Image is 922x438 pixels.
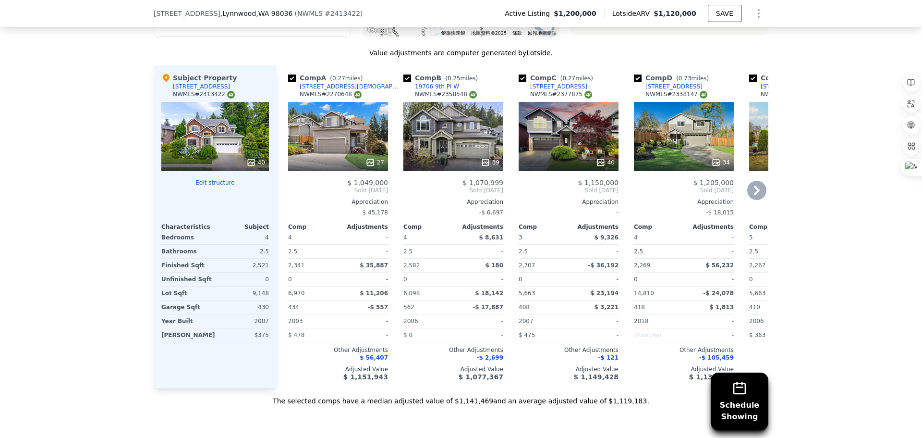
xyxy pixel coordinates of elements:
span: 5,663 [749,290,765,297]
div: $375 [219,328,269,342]
div: [STREET_ADDRESS][DEMOGRAPHIC_DATA] [300,83,400,90]
a: [STREET_ADDRESS][DEMOGRAPHIC_DATA] [288,83,400,90]
div: Comp [519,223,569,231]
div: 2.5 [749,245,797,258]
span: 3 [519,234,522,241]
div: - [570,245,619,258]
div: 34 [711,158,730,167]
span: $ 9,326 [594,234,619,241]
span: $ 0 [403,332,412,338]
div: 2018 [634,314,682,328]
span: -$ 105,459 [699,354,734,361]
div: Subject Property [161,73,237,83]
div: Comp C [519,73,597,83]
div: - [340,273,388,286]
div: Appreciation [519,198,619,206]
div: Appreciation [634,198,734,206]
div: - [340,328,388,342]
div: 0 [217,273,269,286]
div: 2,521 [217,259,269,272]
div: - [686,245,734,258]
span: 2,341 [288,262,304,269]
span: [STREET_ADDRESS] [154,9,220,18]
div: Unspecified [634,328,682,342]
span: $ 180 [485,262,503,269]
span: -$ 18,015 [706,209,734,216]
div: Finished Sqft [161,259,213,272]
span: $ 1,077,367 [459,373,503,381]
div: Value adjustments are computer generated by Lotside . [154,48,768,58]
button: Edit structure [161,179,269,187]
div: Lot Sqft [161,287,213,300]
span: $ 35,887 [360,262,388,269]
span: 2,267 [749,262,765,269]
div: - [455,328,503,342]
a: 回報地圖錯誤 [528,30,557,36]
div: 40 [596,158,615,167]
span: $ 3,221 [594,304,619,311]
span: $ 1,049,000 [347,179,388,187]
span: -$ 6,697 [479,209,503,216]
span: 6,098 [403,290,420,297]
span: $1,120,000 [654,10,696,17]
div: Other Adjustments [288,346,388,354]
span: Lotside ARV [612,9,654,18]
span: 410 [749,304,760,311]
span: $ 18,142 [475,290,503,297]
div: 19706 9th Pl W [415,83,459,90]
div: Adjusted Value [749,365,849,373]
span: 0 [749,276,753,283]
div: Adjusted Value [634,365,734,373]
img: NWMLS Logo [469,91,477,99]
span: $ 1,149,428 [574,373,619,381]
div: Comp B [403,73,482,83]
div: Year Built [161,314,213,328]
span: 4 [288,234,292,241]
div: Garage Sqft [161,300,213,314]
div: 9,148 [217,287,269,300]
div: 2.5 [403,245,451,258]
span: 地圖資料 ©2025 [471,30,507,36]
span: ( miles) [441,75,482,82]
span: 418 [634,304,645,311]
div: Adjustments [569,223,619,231]
span: $ 1,070,999 [462,179,503,187]
div: Subject [215,223,269,231]
span: 434 [288,304,299,311]
div: - [340,231,388,244]
span: Sold [DATE] [519,187,619,194]
a: [STREET_ADDRESS][DEMOGRAPHIC_DATA] [749,83,861,90]
div: - [686,314,734,328]
span: $ 8,631 [479,234,503,241]
img: NWMLS Logo [700,91,707,99]
a: 19706 9th Pl W [403,83,459,90]
span: 6,970 [288,290,304,297]
span: $ 11,206 [360,290,388,297]
div: Comp [288,223,338,231]
img: Google [365,24,397,37]
span: -$ 17,887 [473,304,503,311]
div: [STREET_ADDRESS] [173,83,230,90]
div: 27 [365,158,384,167]
img: NWMLS Logo [584,91,592,99]
button: SAVE [708,5,741,22]
img: NWMLS Logo [354,91,362,99]
div: Characteristics [161,223,215,231]
button: ScheduleShowing [711,373,768,430]
div: - [519,206,619,219]
a: 條款 (在新分頁中開啟) [512,30,522,36]
img: NWMLS Logo [227,91,235,99]
div: - [570,328,619,342]
span: NWMLS [297,10,323,17]
span: 0 [519,276,522,283]
span: Sold [DATE] [288,187,388,194]
div: Bedrooms [161,231,213,244]
span: -$ 557 [367,304,388,311]
div: Comp D [634,73,713,83]
div: Adjusted Value [403,365,503,373]
div: 2.5 [217,245,269,258]
span: -$ 36,192 [588,262,619,269]
div: 2.5 [634,245,682,258]
span: $ 1,133,509 [689,373,734,381]
span: -$ 121 [598,354,619,361]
